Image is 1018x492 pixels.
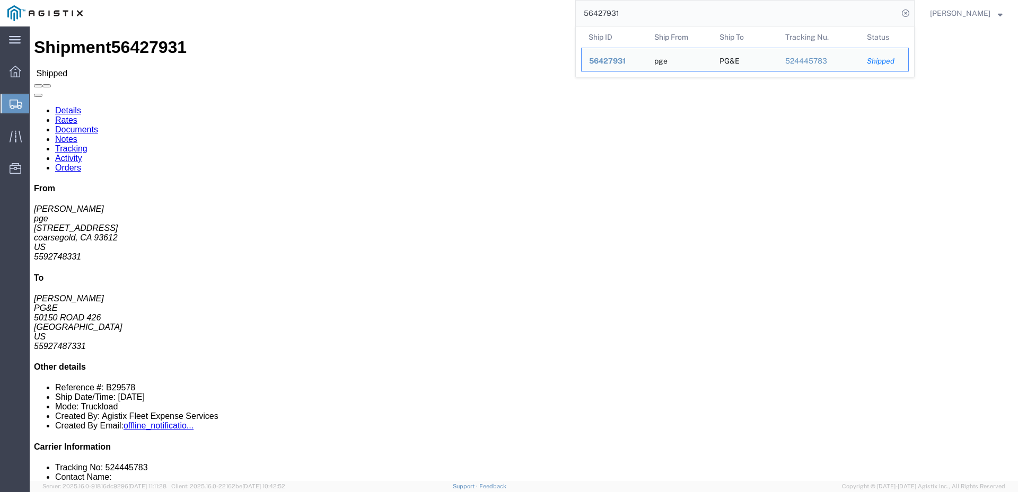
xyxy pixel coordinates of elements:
th: Ship From [647,26,713,48]
th: Status [859,26,909,48]
th: Ship To [712,26,778,48]
span: Joe Torres [930,7,990,19]
table: Search Results [581,26,914,77]
div: Shipped [867,56,901,67]
span: [DATE] 11:11:28 [128,483,166,489]
iframe: FS Legacy Container [30,26,1018,481]
span: 56427931 [589,57,626,65]
div: PG&E [719,48,740,71]
a: Support [453,483,479,489]
span: Client: 2025.16.0-22162be [171,483,285,489]
th: Ship ID [581,26,647,48]
span: Server: 2025.16.0-91816dc9296 [42,483,166,489]
div: 56427931 [589,56,639,67]
button: [PERSON_NAME] [929,7,1003,20]
input: Search for shipment number, reference number [576,1,898,26]
div: 524445783 [785,56,853,67]
div: pge [654,48,668,71]
span: Copyright © [DATE]-[DATE] Agistix Inc., All Rights Reserved [842,482,1005,491]
img: logo [7,5,83,21]
th: Tracking Nu. [778,26,860,48]
a: Feedback [479,483,506,489]
span: [DATE] 10:42:52 [242,483,285,489]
